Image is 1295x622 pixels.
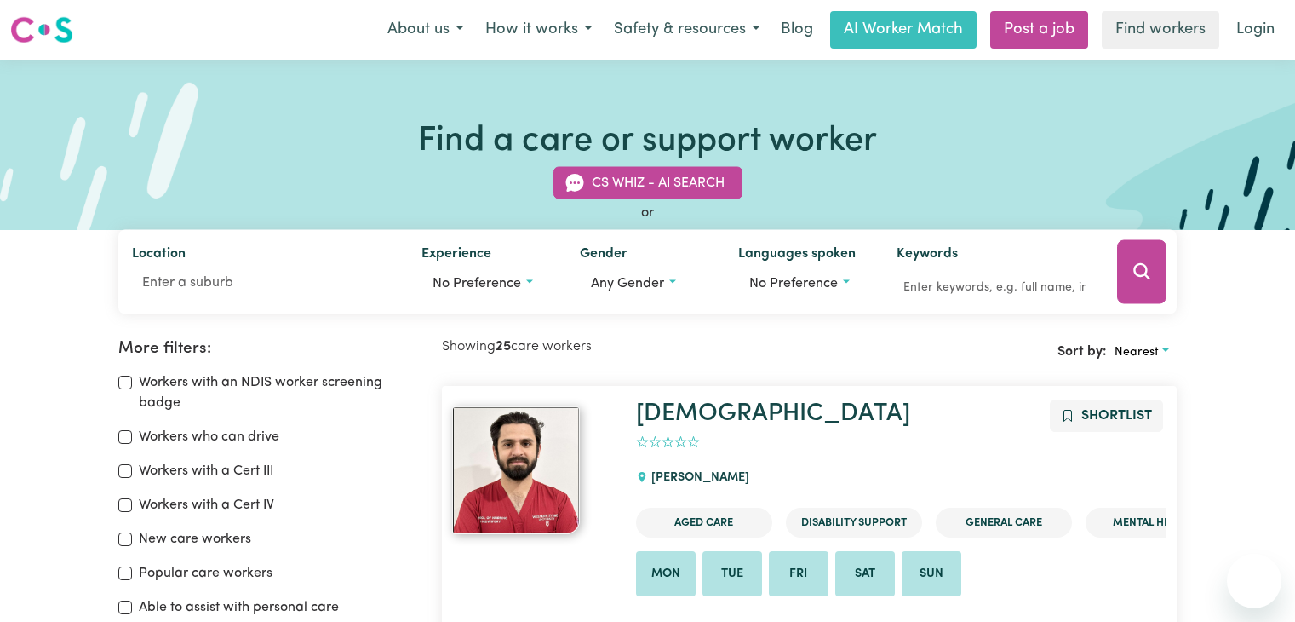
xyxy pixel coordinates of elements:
[376,12,474,48] button: About us
[1102,11,1219,49] a: Find workers
[1115,346,1159,359] span: Nearest
[580,244,627,268] label: Gender
[636,455,759,501] div: [PERSON_NAME]
[1226,11,1285,49] a: Login
[118,339,421,359] h2: More filters:
[636,551,696,597] li: Available on Mon
[936,508,1072,538] li: General Care
[1057,345,1107,359] span: Sort by:
[1117,240,1166,304] button: Search
[591,277,664,291] span: Any gender
[421,244,491,268] label: Experience
[496,340,511,354] b: 25
[749,277,838,291] span: No preference
[1086,508,1222,538] li: Mental Health
[636,433,700,452] div: add rating by typing an integer from 0 to 5 or pressing arrow keys
[132,244,186,268] label: Location
[452,406,616,534] a: Muhammad
[702,551,762,597] li: Available on Tue
[452,406,580,534] img: View Muhammad 's profile
[830,11,977,49] a: AI Worker Match
[139,529,251,550] label: New care workers
[738,268,869,300] button: Worker language preferences
[603,12,771,48] button: Safety & resources
[418,121,877,162] h1: Find a care or support worker
[897,244,958,268] label: Keywords
[139,597,339,618] label: Able to assist with personal care
[10,10,73,49] a: Careseekers logo
[636,508,772,538] li: Aged Care
[139,427,279,447] label: Workers who can drive
[769,551,828,597] li: Available on Fri
[738,244,856,268] label: Languages spoken
[771,11,823,49] a: Blog
[902,551,961,597] li: Available on Sun
[1081,409,1152,423] span: Shortlist
[118,203,1178,223] div: or
[786,508,922,538] li: Disability Support
[433,277,521,291] span: No preference
[421,268,553,300] button: Worker experience options
[139,461,273,481] label: Workers with a Cert III
[139,372,421,413] label: Workers with an NDIS worker screening badge
[1050,400,1163,432] button: Add to shortlist
[139,495,274,515] label: Workers with a Cert IV
[132,268,394,298] input: Enter a suburb
[1227,554,1281,608] iframe: Button to launch messaging window
[990,11,1088,49] a: Post a job
[10,14,73,45] img: Careseekers logo
[1107,339,1177,366] button: Sort search results
[897,274,1093,301] input: Enter keywords, e.g. full name, interests
[474,12,603,48] button: How it works
[139,563,272,584] label: Popular care workers
[580,268,711,300] button: Worker gender preference
[636,401,910,426] a: [DEMOGRAPHIC_DATA]
[442,339,810,355] h2: Showing care workers
[553,167,742,199] button: CS Whiz - AI Search
[835,551,895,597] li: Available on Sat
